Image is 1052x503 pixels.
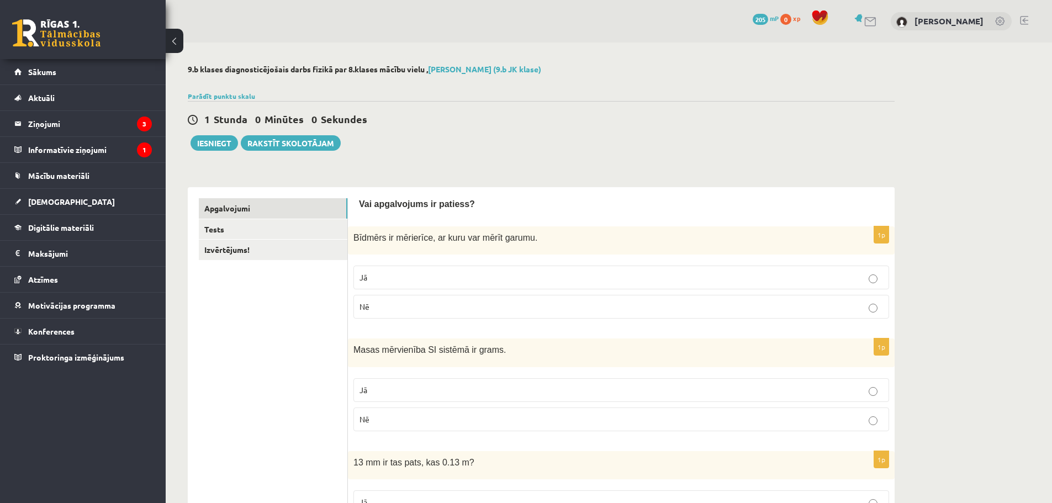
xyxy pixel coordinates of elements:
[360,301,369,311] span: Nē
[12,19,101,47] a: Rīgas 1. Tālmācības vidusskola
[28,67,56,77] span: Sākums
[188,92,255,100] a: Parādīt punktu skalu
[204,113,210,125] span: 1
[914,15,984,27] a: [PERSON_NAME]
[353,458,474,467] span: 13 mm ir tas pats, kas 0.13 m?
[28,352,124,362] span: Proktoringa izmēģinājums
[241,135,341,151] a: Rakstīt skolotājam
[28,274,58,284] span: Atzīmes
[321,113,367,125] span: Sekundes
[191,135,238,151] button: Iesniegt
[869,416,877,425] input: Nē
[28,300,115,310] span: Motivācijas programma
[137,117,152,131] i: 3
[311,113,317,125] span: 0
[353,233,537,242] span: Bīdmērs ir mērierīce, ar kuru var mērīt garumu.
[14,267,152,292] a: Atzīmes
[428,64,541,74] a: [PERSON_NAME] (9.b JK klase)
[28,93,55,103] span: Aktuāli
[360,385,367,395] span: Jā
[753,14,779,23] a: 205 mP
[14,59,152,84] a: Sākums
[874,451,889,468] p: 1p
[199,219,347,240] a: Tests
[14,293,152,318] a: Motivācijas programma
[28,241,152,266] legend: Maksājumi
[28,197,115,207] span: [DEMOGRAPHIC_DATA]
[770,14,779,23] span: mP
[874,226,889,243] p: 1p
[28,137,152,162] legend: Informatīvie ziņojumi
[360,272,367,282] span: Jā
[359,199,475,209] span: Vai apgalvojums ir patiess?
[360,414,369,424] span: Nē
[188,65,895,74] h2: 9.b klases diagnosticējošais darbs fizikā par 8.klases mācību vielu ,
[28,326,75,336] span: Konferences
[780,14,806,23] a: 0 xp
[28,171,89,181] span: Mācību materiāli
[28,223,94,232] span: Digitālie materiāli
[869,387,877,396] input: Jā
[14,137,152,162] a: Informatīvie ziņojumi1
[214,113,247,125] span: Stunda
[14,241,152,266] a: Maksājumi
[14,215,152,240] a: Digitālie materiāli
[753,14,768,25] span: 205
[28,111,152,136] legend: Ziņojumi
[14,345,152,370] a: Proktoringa izmēģinājums
[869,274,877,283] input: Jā
[14,111,152,136] a: Ziņojumi3
[137,142,152,157] i: 1
[353,345,506,354] span: Masas mērvienība SI sistēmā ir grams.
[874,338,889,356] p: 1p
[14,85,152,110] a: Aktuāli
[199,198,347,219] a: Apgalvojumi
[793,14,800,23] span: xp
[780,14,791,25] span: 0
[869,304,877,313] input: Nē
[14,319,152,344] a: Konferences
[255,113,261,125] span: 0
[199,240,347,260] a: Izvērtējums!
[896,17,907,28] img: Kristaps Veinbergs
[265,113,304,125] span: Minūtes
[14,163,152,188] a: Mācību materiāli
[14,189,152,214] a: [DEMOGRAPHIC_DATA]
